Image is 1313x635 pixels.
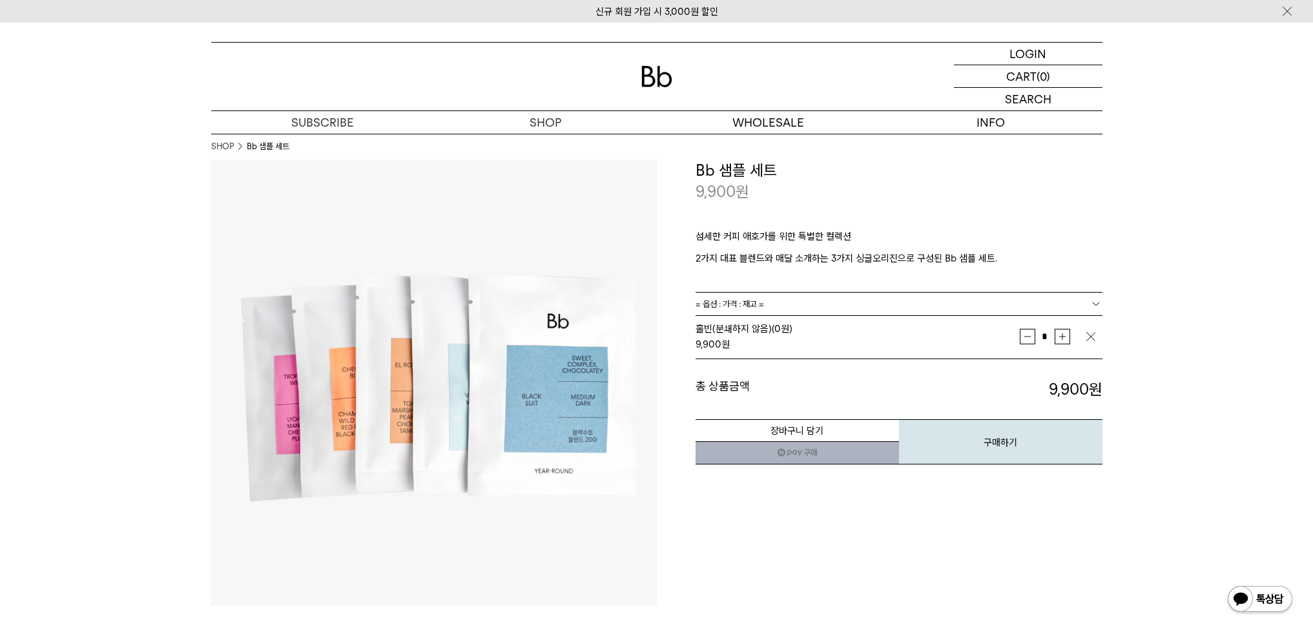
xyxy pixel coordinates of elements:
[434,111,657,134] a: SHOP
[696,293,764,315] span: = 옵션 : 가격 : 재고 =
[1006,65,1037,87] p: CART
[1005,88,1051,110] p: SEARCH
[696,181,749,203] p: 9,900
[1037,65,1050,87] p: (0)
[211,140,234,153] a: SHOP
[696,251,1102,266] p: 2가지 대표 블렌드와 매달 소개하는 3가지 싱글오리진으로 구성된 Bb 샘플 세트.
[1089,380,1102,399] b: 원
[1084,330,1097,343] img: 삭제
[211,111,434,134] a: SUBSCRIBE
[696,323,792,335] span: 홀빈(분쇄하지 않음) (0원)
[641,66,672,87] img: 로고
[736,182,749,201] span: 원
[595,6,718,17] a: 신규 회원 가입 시 3,000원 할인
[696,419,899,442] button: 장바구니 담기
[696,379,899,401] dt: 총 상품금액
[1055,329,1070,344] button: 증가
[880,111,1102,134] p: INFO
[696,160,1102,182] h3: Bb 샘플 세트
[696,338,721,350] strong: 9,900
[1009,43,1046,65] p: LOGIN
[696,337,1020,352] div: 원
[954,65,1102,88] a: CART (0)
[696,229,1102,251] p: 섬세한 커피 애호가를 위한 특별한 컬렉션
[1049,380,1102,399] strong: 9,900
[657,111,880,134] p: WHOLESALE
[1020,329,1035,344] button: 감소
[247,140,289,153] li: Bb 샘플 세트
[954,43,1102,65] a: LOGIN
[899,419,1102,464] button: 구매하기
[696,441,899,464] a: 새창
[1226,585,1294,616] img: 카카오톡 채널 1:1 채팅 버튼
[211,160,657,605] img: Bb 샘플 세트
